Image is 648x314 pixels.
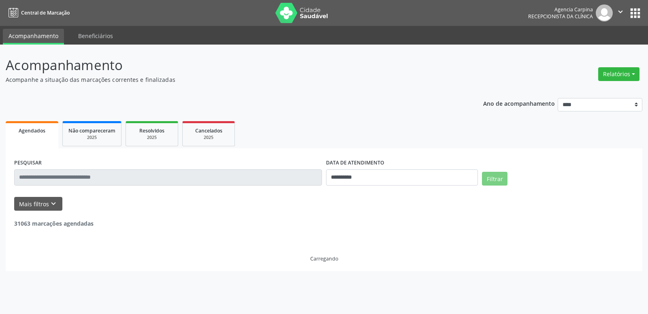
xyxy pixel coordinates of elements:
[596,4,613,21] img: img
[68,127,115,134] span: Não compareceram
[483,98,555,108] p: Ano de acompanhamento
[188,135,229,141] div: 2025
[6,6,70,19] a: Central de Marcação
[3,29,64,45] a: Acompanhamento
[132,135,172,141] div: 2025
[326,157,384,169] label: DATA DE ATENDIMENTO
[14,220,94,227] strong: 31063 marcações agendadas
[14,157,42,169] label: PESQUISAR
[14,197,62,211] button: Mais filtroskeyboard_arrow_down
[6,75,451,84] p: Acompanhe a situação das marcações correntes e finalizadas
[613,4,628,21] button: 
[68,135,115,141] div: 2025
[598,67,639,81] button: Relatórios
[195,127,222,134] span: Cancelados
[6,55,451,75] p: Acompanhamento
[528,6,593,13] div: Agencia Carpina
[49,199,58,208] i: keyboard_arrow_down
[628,6,642,20] button: apps
[21,9,70,16] span: Central de Marcação
[482,172,507,186] button: Filtrar
[616,7,625,16] i: 
[528,13,593,20] span: Recepcionista da clínica
[72,29,119,43] a: Beneficiários
[139,127,164,134] span: Resolvidos
[19,127,45,134] span: Agendados
[310,255,338,262] div: Carregando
